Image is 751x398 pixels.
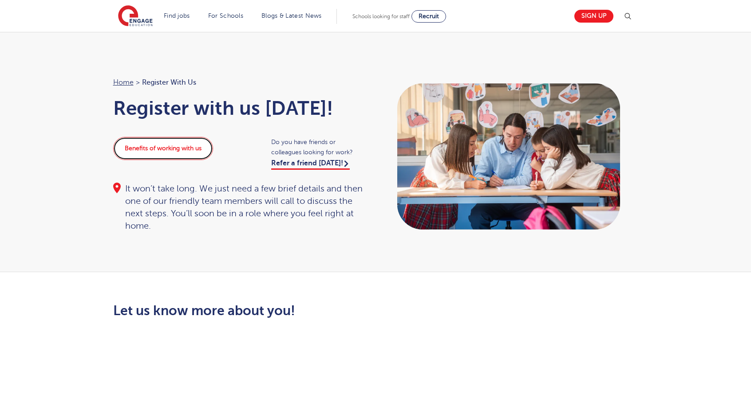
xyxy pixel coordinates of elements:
a: Refer a friend [DATE]! [271,159,350,170]
span: > [136,78,140,86]
a: Recruit [411,10,446,23]
a: Blogs & Latest News [261,12,322,19]
h1: Register with us [DATE]! [113,97,367,119]
a: Home [113,78,134,86]
a: Find jobs [164,12,190,19]
a: Sign up [574,10,613,23]
span: Register with us [142,77,196,88]
h2: Let us know more about you! [113,303,459,318]
a: For Schools [208,12,243,19]
span: Schools looking for staff [352,13,410,20]
nav: breadcrumb [113,77,367,88]
span: Recruit [419,13,439,20]
a: Benefits of working with us [113,137,213,160]
span: Do you have friends or colleagues looking for work? [271,137,367,157]
img: Engage Education [118,5,153,27]
div: It won’t take long. We just need a few brief details and then one of our friendly team members wi... [113,183,367,232]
